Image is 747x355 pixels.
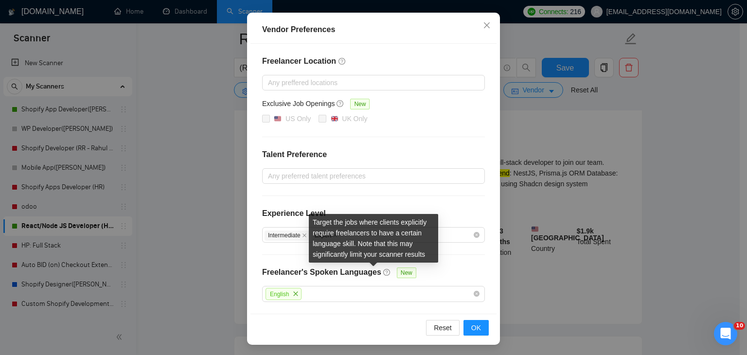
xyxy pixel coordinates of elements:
div: US Only [285,113,311,124]
span: New [397,267,416,278]
h4: Freelancer's Spoken Languages [262,266,381,278]
div: UK Only [342,113,367,124]
span: question-circle [383,268,391,276]
div: Vendor Preferences [262,24,485,35]
span: New [350,99,370,109]
span: close [302,233,307,238]
span: close [290,288,301,299]
button: OK [463,320,489,336]
span: OK [471,322,481,333]
span: English [270,291,289,298]
span: question-circle [337,100,344,107]
button: Close [474,13,500,39]
div: Target the jobs where clients explicitly require freelancers to have a certain language skill. No... [309,214,438,263]
h5: Exclusive Job Openings [262,98,335,109]
h4: Experience Level [262,208,326,219]
span: close-circle [474,232,480,238]
span: close [483,21,491,29]
span: Reset [434,322,452,333]
span: Intermediate [265,231,310,241]
span: 10 [734,322,745,330]
button: Reset [426,320,460,336]
span: close-circle [474,291,480,297]
span: question-circle [338,57,346,65]
h4: Freelancer Location [262,55,485,67]
img: 🇬🇧 [331,115,338,122]
img: 🇺🇸 [274,115,281,122]
iframe: Intercom live chat [714,322,737,345]
h4: Talent Preference [262,149,485,160]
